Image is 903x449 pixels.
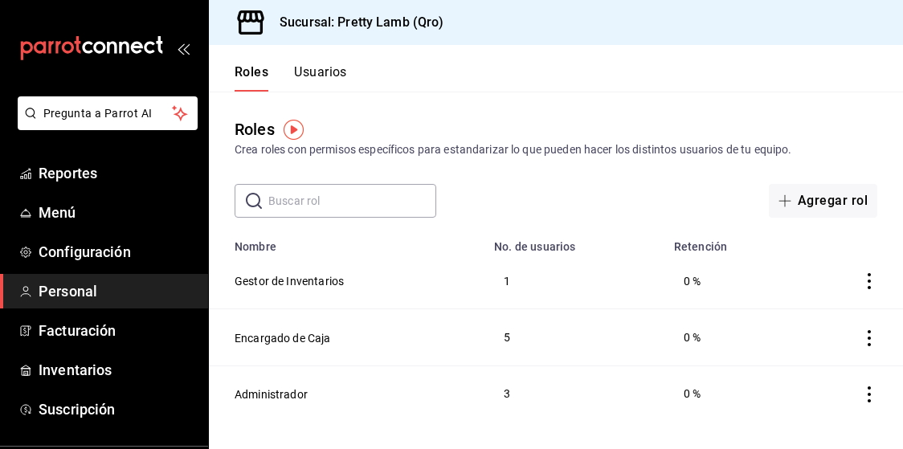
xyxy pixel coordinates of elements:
th: Retención [664,231,794,253]
button: Pregunta a Parrot AI [18,96,198,130]
span: Inventarios [39,359,195,381]
div: Crea roles con permisos específicos para estandarizar lo que pueden hacer los distintos usuarios ... [235,141,877,158]
td: 3 [484,365,664,422]
button: Usuarios [294,64,347,92]
span: Configuración [39,241,195,263]
th: No. de usuarios [484,231,664,253]
button: actions [861,273,877,289]
th: Nombre [209,231,484,253]
img: Tooltip marker [284,120,304,140]
button: Gestor de Inventarios [235,273,344,289]
h3: Sucursal: Pretty Lamb (Qro) [267,13,444,32]
input: Buscar rol [268,185,436,217]
a: Pregunta a Parrot AI [11,116,198,133]
button: Agregar rol [769,184,877,218]
td: 0 % [664,309,794,365]
div: navigation tabs [235,64,347,92]
button: Administrador [235,386,308,402]
button: Encargado de Caja [235,330,331,346]
button: Roles [235,64,268,92]
td: 5 [484,309,664,365]
button: actions [861,330,877,346]
button: open_drawer_menu [177,42,190,55]
span: Reportes [39,162,195,184]
span: Suscripción [39,398,195,420]
td: 1 [484,253,664,309]
div: Roles [235,117,275,141]
button: actions [861,386,877,402]
td: 0 % [664,365,794,422]
td: 0 % [664,253,794,309]
span: Facturación [39,320,195,341]
span: Menú [39,202,195,223]
span: Pregunta a Parrot AI [43,105,173,122]
span: Personal [39,280,195,302]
